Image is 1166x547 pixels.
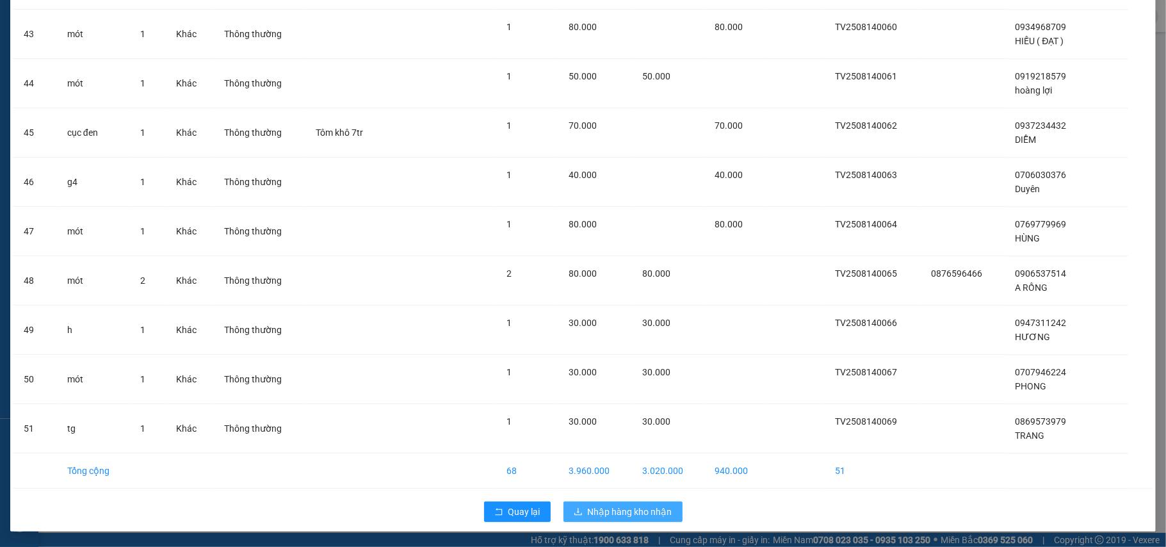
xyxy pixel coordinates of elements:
span: 30.000 [643,416,671,427]
span: TV2508140062 [835,120,897,131]
button: downloadNhập hàng kho nhận [563,502,683,522]
span: A RỒNG [1016,282,1048,293]
span: 2 [506,268,512,279]
span: 30.000 [569,416,597,427]
span: 0869573979 [1016,416,1067,427]
span: 1 [506,71,512,81]
span: 80.000 [569,22,597,32]
td: Thông thường [214,256,305,306]
span: Nhập hàng kho nhận [588,505,672,519]
span: 1 [140,29,145,39]
span: 1 [140,374,145,384]
td: 3.960.000 [558,453,633,489]
span: hoàng lợi [1016,85,1053,95]
span: TV2508140069 [835,416,897,427]
span: 1 [506,416,512,427]
span: 1 [140,127,145,138]
button: rollbackQuay lại [484,502,551,522]
span: 30.000 [643,367,671,377]
span: PHONG [1016,381,1047,391]
span: TV2508140066 [835,318,897,328]
span: 1 [140,325,145,335]
span: 40.000 [569,170,597,180]
span: 80.000 [569,268,597,279]
td: Khác [166,10,214,59]
span: 1 [506,170,512,180]
span: 0876596466 [932,268,983,279]
td: 51 [825,453,921,489]
td: Thông thường [214,10,305,59]
span: 1 [140,78,145,88]
span: 80.000 [569,219,597,229]
td: h [57,306,131,355]
td: mót [57,355,131,404]
span: TV2508140065 [835,268,897,279]
td: Khác [166,59,214,108]
td: Thông thường [214,404,305,453]
span: TV2508140067 [835,367,897,377]
td: 45 [13,108,57,158]
span: 0937234432 [1016,120,1067,131]
span: 2 [140,275,145,286]
span: DIỄM [1016,135,1037,145]
td: mót [57,256,131,306]
td: 47 [13,207,57,256]
span: 1 [140,177,145,187]
span: 0707946224 [1016,367,1067,377]
li: Hotline: 02839552959 [120,47,535,63]
span: 30.000 [643,318,671,328]
td: mót [57,59,131,108]
span: Quay lại [508,505,540,519]
td: 3.020.000 [633,453,704,489]
span: TV2508140061 [835,71,897,81]
span: 1 [506,318,512,328]
td: 50 [13,355,57,404]
span: 70.000 [715,120,743,131]
td: mót [57,207,131,256]
td: Khác [166,404,214,453]
span: 1 [506,367,512,377]
td: Khác [166,355,214,404]
span: 80.000 [715,219,743,229]
span: 1 [140,226,145,236]
td: Khác [166,207,214,256]
b: GỬI : Trạm Quận 5 [16,93,161,114]
li: 26 Phó Cơ Điều, Phường 12 [120,31,535,47]
td: Thông thường [214,158,305,207]
img: logo.jpg [16,16,80,80]
span: 50.000 [569,71,597,81]
td: Thông thường [214,306,305,355]
span: 50.000 [643,71,671,81]
span: 80.000 [715,22,743,32]
span: TRANG [1016,430,1045,441]
td: Thông thường [214,108,305,158]
span: 0706030376 [1016,170,1067,180]
span: TV2508140064 [835,219,897,229]
span: 30.000 [569,367,597,377]
span: TV2508140060 [835,22,897,32]
td: Tổng cộng [57,453,131,489]
td: 49 [13,306,57,355]
td: 51 [13,404,57,453]
span: 1 [506,219,512,229]
td: 43 [13,10,57,59]
span: 40.000 [715,170,743,180]
td: tg [57,404,131,453]
span: rollback [494,507,503,518]
span: 1 [506,22,512,32]
td: Thông thường [214,207,305,256]
td: Khác [166,158,214,207]
span: 0769779969 [1016,219,1067,229]
td: 46 [13,158,57,207]
span: HƯƠNG [1016,332,1051,342]
span: HÙNG [1016,233,1040,243]
td: g4 [57,158,131,207]
span: TV2508140063 [835,170,897,180]
span: download [574,507,583,518]
span: 70.000 [569,120,597,131]
td: Thông thường [214,355,305,404]
span: 1 [506,120,512,131]
td: 48 [13,256,57,306]
span: 80.000 [643,268,671,279]
td: Khác [166,108,214,158]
